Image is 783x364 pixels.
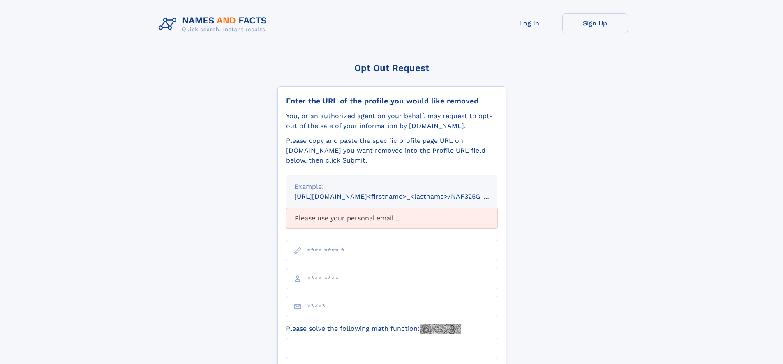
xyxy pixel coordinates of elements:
label: Please solve the following math function: [286,324,461,334]
a: Log In [497,13,562,33]
small: [URL][DOMAIN_NAME]<firstname>_<lastname>/NAF325G-xxxxxxxx [294,192,513,200]
div: Please copy and paste the specific profile page URL on [DOMAIN_NAME] you want removed into the Pr... [286,136,497,165]
div: Opt Out Request [277,63,506,73]
div: Please use your personal email ... [286,208,497,229]
a: Sign Up [562,13,628,33]
div: Example: [294,182,489,192]
div: Enter the URL of the profile you would like removed [286,96,497,105]
img: Logo Names and Facts [155,13,274,35]
div: You, or an authorized agent on your behalf, may request to opt-out of the sale of your informatio... [286,111,497,131]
